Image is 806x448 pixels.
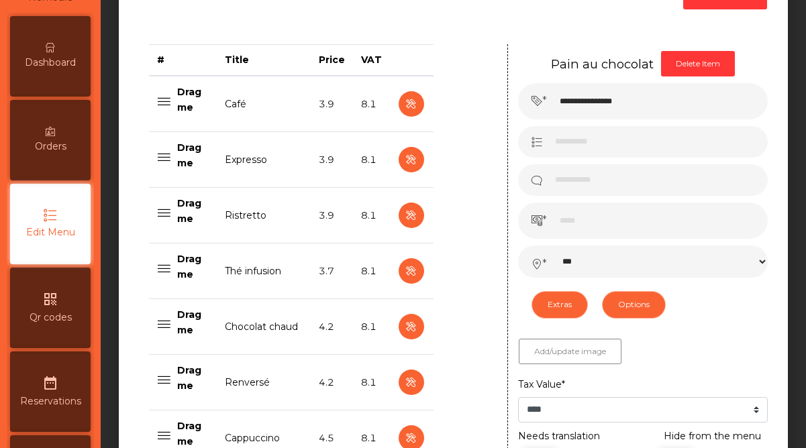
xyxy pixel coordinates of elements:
p: Drag me [177,251,209,282]
td: 3.9 [311,76,353,132]
label: Needs translation [518,429,600,443]
td: 8.1 [353,243,390,299]
td: Café [217,76,311,132]
button: Add/update image [519,339,621,364]
th: Price [311,45,353,76]
p: Drag me [177,363,209,393]
td: 3.9 [311,188,353,243]
th: VAT [353,45,390,76]
td: 8.1 [353,76,390,132]
button: Delete Item [661,51,735,76]
i: qr_code [42,291,58,307]
button: Extras [532,291,588,318]
td: Chocolat chaud [217,299,311,355]
td: 8.1 [353,188,390,243]
span: Qr codes [30,311,72,325]
span: Orders [35,139,66,154]
span: Reservations [20,394,81,408]
label: Tax Value* [518,378,565,392]
p: Drag me [177,307,209,337]
td: 8.1 [353,355,390,410]
td: 8.1 [353,132,390,188]
th: # [149,45,217,76]
span: Edit Menu [26,225,75,239]
th: Title [217,45,311,76]
td: 3.7 [311,243,353,299]
td: 8.1 [353,299,390,355]
td: Thé infusion [217,243,311,299]
td: 4.2 [311,355,353,410]
label: Hide from the menu [664,429,761,443]
td: 3.9 [311,132,353,188]
p: Drag me [177,196,209,226]
i: date_range [42,375,58,391]
span: Dashboard [25,56,76,70]
button: Options [602,291,666,318]
td: 4.2 [311,299,353,355]
td: Renversé [217,355,311,410]
td: Expresso [217,132,311,188]
h5: Pain au chocolat [551,56,654,72]
td: Ristretto [217,188,311,243]
p: Drag me [177,85,209,115]
p: Drag me [177,140,209,170]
